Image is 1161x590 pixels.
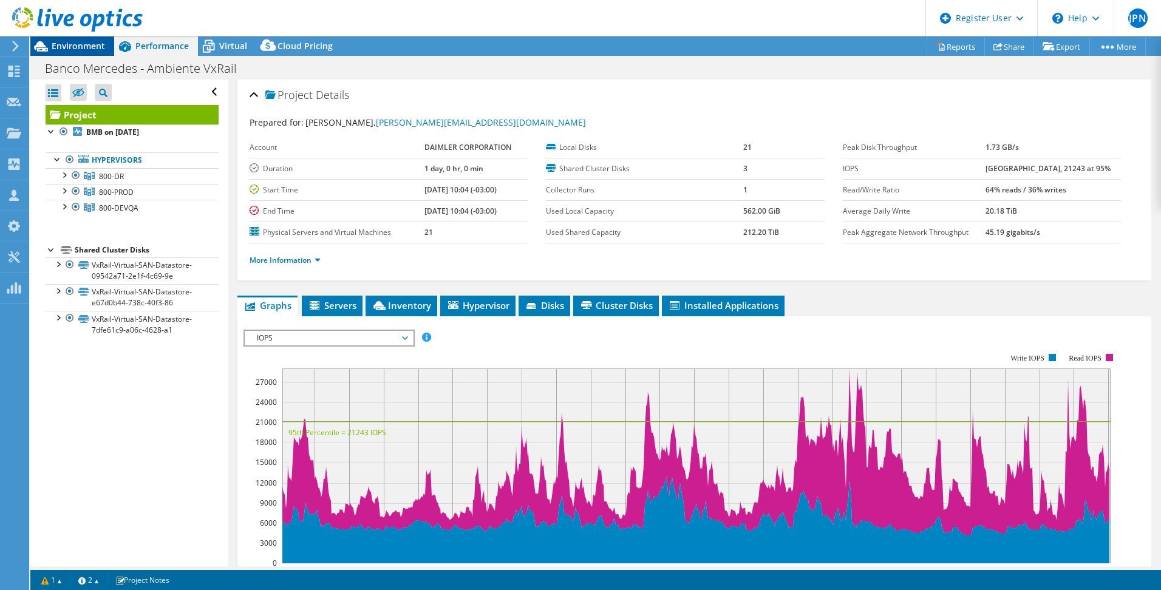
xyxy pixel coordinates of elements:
[579,299,653,311] span: Cluster Disks
[39,62,256,75] h1: Banco Mercedes - Ambiente VxRail
[986,227,1040,237] b: 45.19 gigabits/s
[99,171,124,181] span: 800-DR
[277,40,333,52] span: Cloud Pricing
[546,141,743,154] label: Local Disks
[743,185,747,195] b: 1
[1128,8,1148,28] span: JPN
[446,299,509,311] span: Hypervisor
[986,142,1019,152] b: 1.73 GB/s
[52,40,105,52] span: Environment
[46,105,219,124] a: Project
[372,299,431,311] span: Inventory
[251,331,407,345] span: IOPS
[46,311,219,337] a: VxRail-Virtual-SAN-Datastore-7dfe61c9-a06c-4628-a1
[243,299,291,311] span: Graphs
[305,117,586,128] span: [PERSON_NAME],
[250,163,425,175] label: Duration
[46,124,219,140] a: BMB on [DATE]
[843,226,986,239] label: Peak Aggregate Network Throughput
[316,87,349,102] span: Details
[927,37,985,56] a: Reports
[273,558,277,568] text: 0
[256,478,277,488] text: 12000
[308,299,356,311] span: Servers
[46,284,219,311] a: VxRail-Virtual-SAN-Datastore-e67d0b44-738c-40f3-86
[424,142,511,152] b: DAIMLER CORPORATION
[843,163,986,175] label: IOPS
[546,226,743,239] label: Used Shared Capacity
[424,163,483,174] b: 1 day, 0 hr, 0 min
[546,205,743,217] label: Used Local Capacity
[843,141,986,154] label: Peak Disk Throughput
[107,572,178,588] a: Project Notes
[250,205,425,217] label: End Time
[99,187,134,197] span: 800-PROD
[260,538,277,548] text: 3000
[986,163,1111,174] b: [GEOGRAPHIC_DATA], 21243 at 95%
[256,437,277,447] text: 18000
[256,397,277,407] text: 24000
[33,572,70,588] a: 1
[743,142,752,152] b: 21
[256,457,277,467] text: 15000
[256,377,277,387] text: 27000
[250,226,425,239] label: Physical Servers and Virtual Machines
[984,37,1034,56] a: Share
[1033,37,1090,56] a: Export
[525,299,564,311] span: Disks
[843,184,986,196] label: Read/Write Ratio
[546,163,743,175] label: Shared Cluster Disks
[743,163,747,174] b: 3
[843,205,986,217] label: Average Daily Write
[668,299,778,311] span: Installed Applications
[135,40,189,52] span: Performance
[1010,354,1044,362] text: Write IOPS
[70,572,107,588] a: 2
[424,206,497,216] b: [DATE] 10:04 (-03:00)
[46,184,219,200] a: 800-PROD
[546,184,743,196] label: Collector Runs
[260,498,277,508] text: 9000
[1089,37,1146,56] a: More
[743,206,780,216] b: 562.00 GiB
[424,185,497,195] b: [DATE] 10:04 (-03:00)
[46,257,219,284] a: VxRail-Virtual-SAN-Datastore-09542a71-2e1f-4c69-9e
[1052,13,1063,24] svg: \n
[250,141,425,154] label: Account
[743,227,779,237] b: 212.20 TiB
[1069,354,1101,362] text: Read IOPS
[46,168,219,184] a: 800-DR
[260,518,277,528] text: 6000
[86,127,139,137] b: BMB on [DATE]
[46,152,219,168] a: Hypervisors
[75,243,219,257] div: Shared Cluster Disks
[424,227,433,237] b: 21
[99,203,138,213] span: 800-DEVQA
[986,185,1066,195] b: 64% reads / 36% writes
[250,184,425,196] label: Start Time
[219,40,247,52] span: Virtual
[288,427,386,438] text: 95th Percentile = 21243 IOPS
[265,89,313,101] span: Project
[250,117,304,128] label: Prepared for:
[986,206,1017,216] b: 20.18 TiB
[46,200,219,215] a: 800-DEVQA
[250,255,321,265] a: More Information
[376,117,586,128] a: [PERSON_NAME][EMAIL_ADDRESS][DOMAIN_NAME]
[256,417,277,427] text: 21000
